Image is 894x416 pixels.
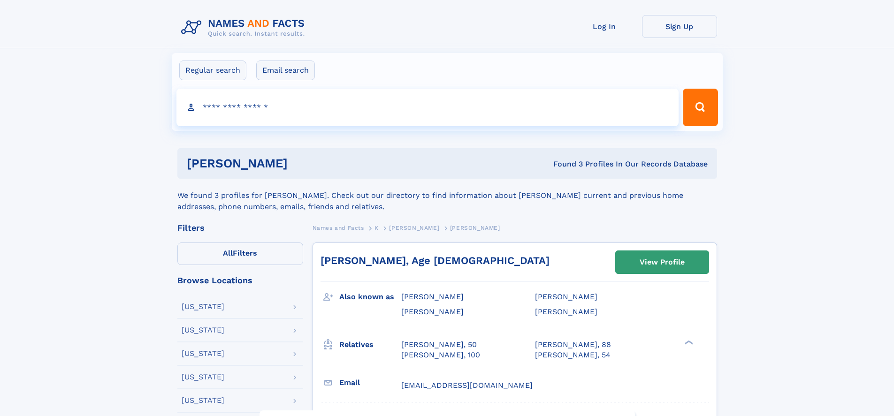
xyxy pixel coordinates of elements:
[683,89,718,126] button: Search Button
[401,292,464,301] span: [PERSON_NAME]
[401,350,480,360] a: [PERSON_NAME], 100
[401,381,533,390] span: [EMAIL_ADDRESS][DOMAIN_NAME]
[420,159,708,169] div: Found 3 Profiles In Our Records Database
[182,350,224,357] div: [US_STATE]
[401,340,477,350] a: [PERSON_NAME], 50
[401,307,464,316] span: [PERSON_NAME]
[256,61,315,80] label: Email search
[182,397,224,404] div: [US_STATE]
[616,251,709,273] a: View Profile
[374,222,379,234] a: K
[339,375,401,391] h3: Email
[389,225,439,231] span: [PERSON_NAME]
[179,61,246,80] label: Regular search
[176,89,679,126] input: search input
[339,337,401,353] h3: Relatives
[535,307,597,316] span: [PERSON_NAME]
[182,373,224,381] div: [US_STATE]
[321,255,550,266] a: [PERSON_NAME], Age [DEMOGRAPHIC_DATA]
[339,289,401,305] h3: Also known as
[223,249,233,257] span: All
[187,158,420,169] h1: [PERSON_NAME]
[642,15,717,38] a: Sign Up
[177,242,303,265] label: Filters
[682,339,694,345] div: ❯
[374,225,379,231] span: K
[389,222,439,234] a: [PERSON_NAME]
[177,179,717,212] div: We found 3 profiles for [PERSON_NAME]. Check out our directory to find information about [PERSON_...
[182,326,224,334] div: [US_STATE]
[182,303,224,310] div: [US_STATE]
[567,15,642,38] a: Log In
[640,251,685,273] div: View Profile
[313,222,364,234] a: Names and Facts
[450,225,500,231] span: [PERSON_NAME]
[177,15,313,40] img: Logo Names and Facts
[177,224,303,232] div: Filters
[535,292,597,301] span: [PERSON_NAME]
[535,350,611,360] a: [PERSON_NAME], 54
[177,276,303,285] div: Browse Locations
[535,340,611,350] a: [PERSON_NAME], 88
